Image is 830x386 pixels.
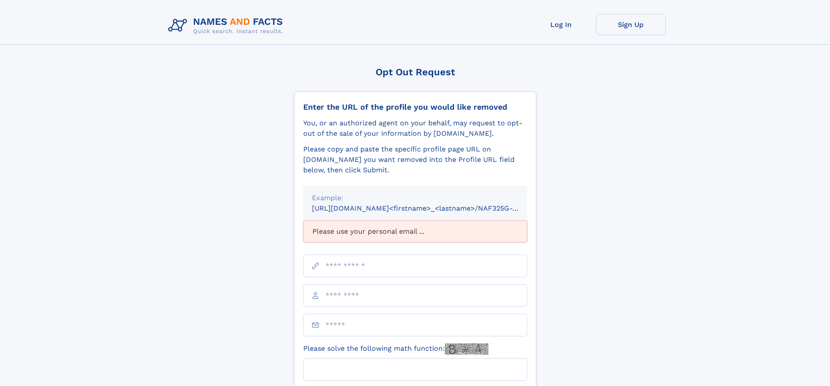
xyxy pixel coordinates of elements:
div: Please copy and paste the specific profile page URL on [DOMAIN_NAME] you want removed into the Pr... [303,144,527,175]
label: Please solve the following math function: [303,343,488,355]
div: Enter the URL of the profile you would like removed [303,102,527,112]
a: Log In [526,14,596,35]
div: Example: [312,193,518,203]
div: Please use your personal email ... [303,221,527,242]
img: Logo Names and Facts [165,14,290,37]
a: Sign Up [596,14,666,35]
div: You, or an authorized agent on your behalf, may request to opt-out of the sale of your informatio... [303,118,527,139]
small: [URL][DOMAIN_NAME]<firstname>_<lastname>/NAF325G-xxxxxxxx [312,204,544,212]
div: Opt Out Request [294,67,536,77]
